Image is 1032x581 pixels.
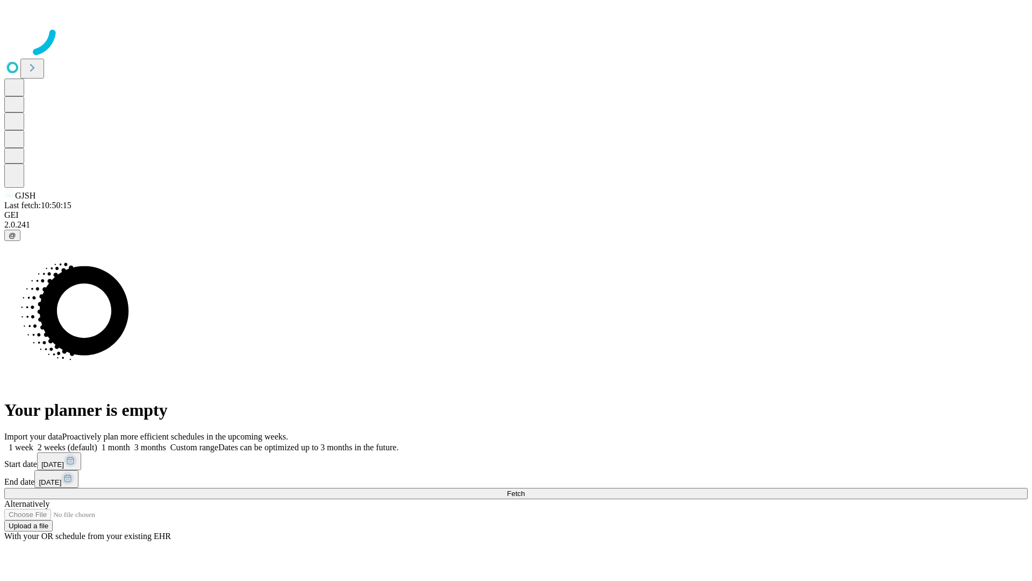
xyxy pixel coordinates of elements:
[507,490,525,498] span: Fetch
[4,532,171,541] span: With your OR schedule from your existing EHR
[170,443,218,452] span: Custom range
[4,488,1028,499] button: Fetch
[34,470,78,488] button: [DATE]
[102,443,130,452] span: 1 month
[4,499,49,508] span: Alternatively
[62,432,288,441] span: Proactively plan more efficient schedules in the upcoming weeks.
[4,432,62,441] span: Import your data
[4,400,1028,420] h1: Your planner is empty
[4,230,20,241] button: @
[15,191,35,200] span: GJSH
[4,220,1028,230] div: 2.0.241
[41,460,64,469] span: [DATE]
[218,443,398,452] span: Dates can be optimized up to 3 months in the future.
[9,443,33,452] span: 1 week
[37,452,81,470] button: [DATE]
[38,443,97,452] span: 2 weeks (default)
[39,478,61,486] span: [DATE]
[9,231,16,239] span: @
[134,443,166,452] span: 3 months
[4,470,1028,488] div: End date
[4,210,1028,220] div: GEI
[4,201,71,210] span: Last fetch: 10:50:15
[4,452,1028,470] div: Start date
[4,520,53,532] button: Upload a file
